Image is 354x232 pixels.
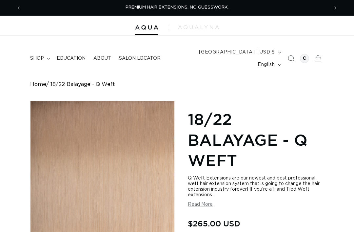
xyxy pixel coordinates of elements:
button: [GEOGRAPHIC_DATA] | USD $ [195,46,284,58]
a: About [89,52,115,65]
button: English [254,58,284,71]
a: Education [53,52,89,65]
span: Salon Locator [119,55,161,61]
a: Home [30,81,46,88]
span: English [258,61,275,68]
span: shop [30,55,44,61]
span: 18/22 Balayage - Q Weft [50,81,115,88]
span: Education [57,55,86,61]
img: Aqua Hair Extensions [135,25,158,30]
summary: Search [284,51,298,66]
span: [GEOGRAPHIC_DATA] | USD $ [199,49,275,56]
span: $265.00 USD [188,217,240,230]
button: Previous announcement [11,2,26,14]
button: Read More [188,202,213,207]
span: About [93,55,111,61]
button: Next announcement [328,2,343,14]
div: Q Weft Extensions are our newest and best professional weft hair extension system that is going t... [188,176,324,198]
img: aqualyna.com [178,25,219,29]
span: PREMIUM HAIR EXTENSIONS. NO GUESSWORK. [126,5,228,10]
summary: shop [26,52,53,65]
nav: breadcrumbs [30,81,324,88]
a: Salon Locator [115,52,165,65]
h1: 18/22 Balayage - Q Weft [188,109,324,170]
